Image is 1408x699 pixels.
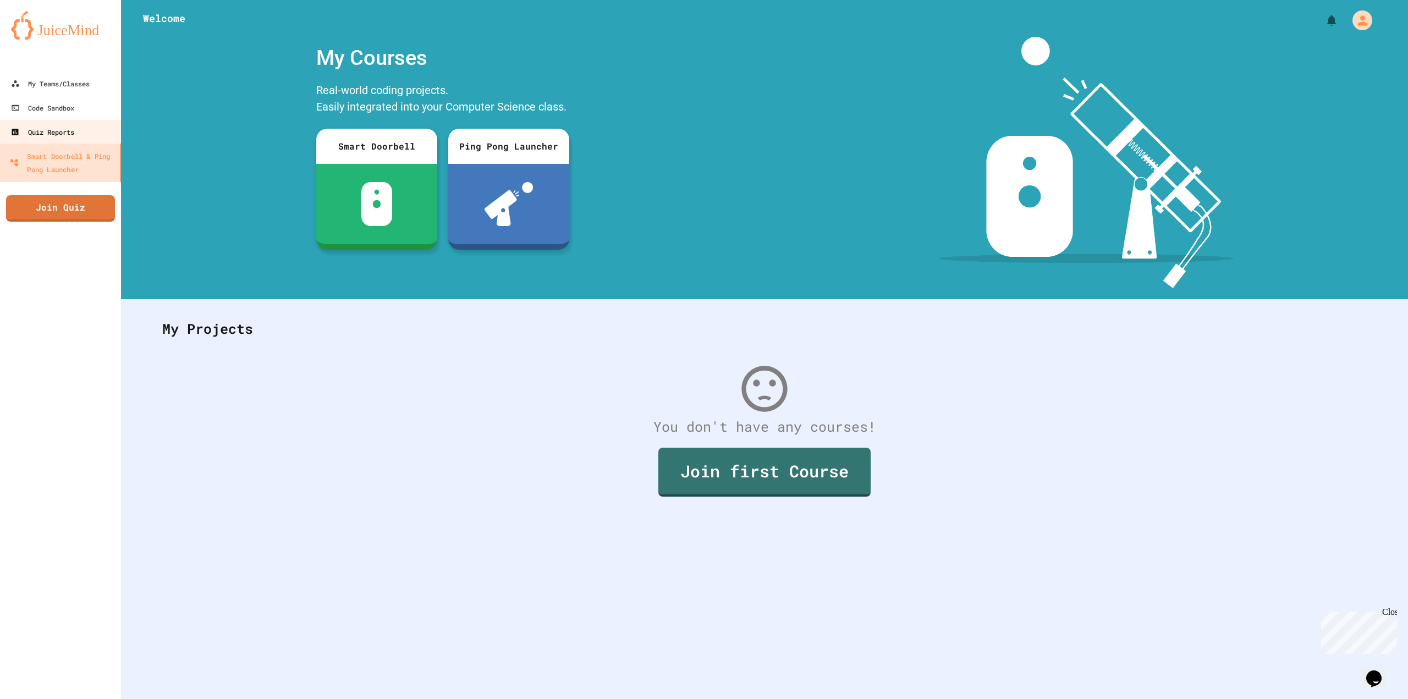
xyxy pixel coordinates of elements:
[316,129,437,164] div: Smart Doorbell
[311,79,575,120] div: Real-world coding projects. Easily integrated into your Computer Science class.
[448,129,569,164] div: Ping Pong Launcher
[1362,655,1397,688] iframe: chat widget
[9,149,116,176] div: Smart Doorbell & Ping Pong Launcher
[1317,607,1397,654] iframe: chat widget
[11,77,90,90] div: My Teams/Classes
[1305,11,1341,30] div: My Notifications
[10,125,74,139] div: Quiz Reports
[11,101,74,114] div: Code Sandbox
[6,195,115,222] a: Join Quiz
[658,448,871,497] a: Join first Course
[151,307,1378,350] div: My Projects
[11,11,110,40] img: logo-orange.svg
[939,37,1234,288] img: banner-image-my-projects.png
[1341,8,1375,33] div: My Account
[485,182,533,226] img: ppl-with-ball.png
[361,182,393,226] img: sdb-white.svg
[4,4,76,70] div: Chat with us now!Close
[311,37,575,79] div: My Courses
[151,416,1378,437] div: You don't have any courses!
